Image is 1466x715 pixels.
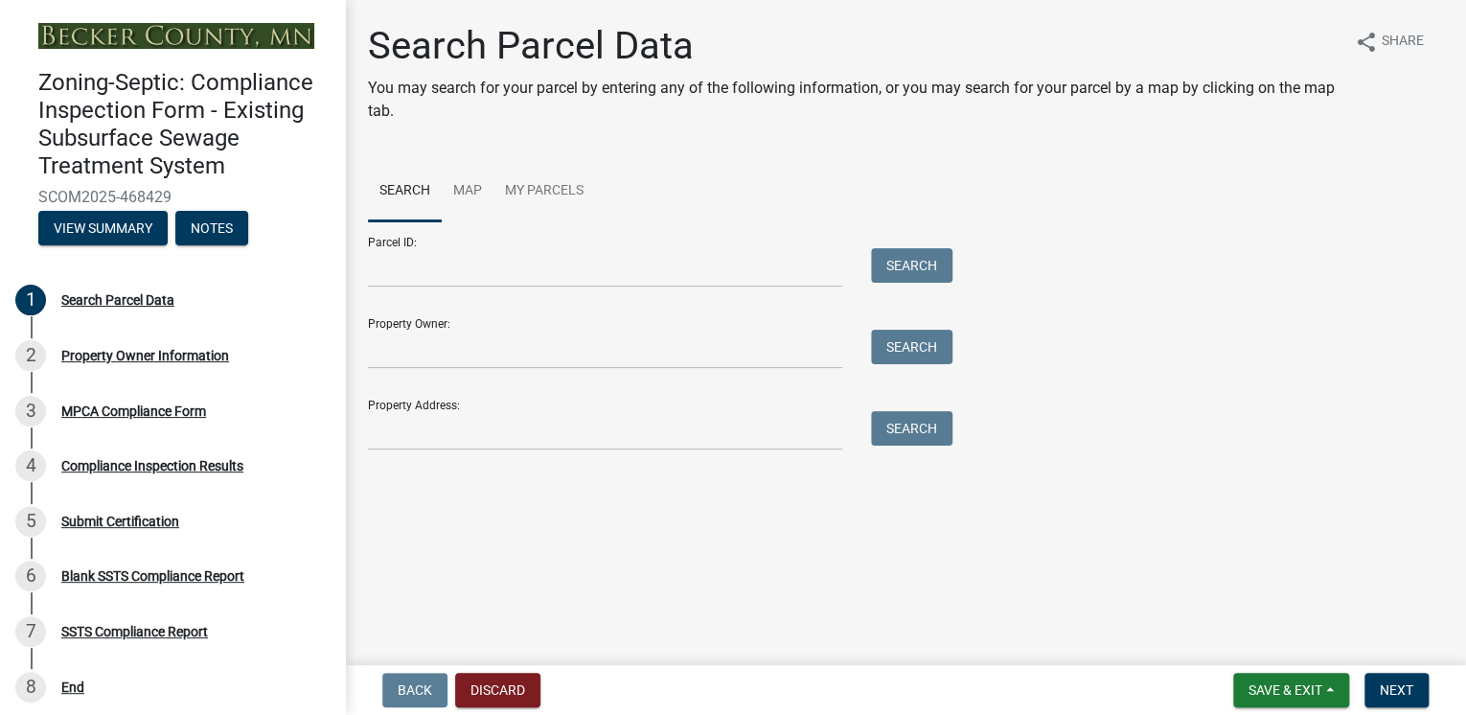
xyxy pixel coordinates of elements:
div: 6 [15,561,46,591]
span: Save & Exit [1248,682,1322,698]
img: Becker County, Minnesota [38,23,314,49]
button: Save & Exit [1233,673,1349,707]
div: SSTS Compliance Report [61,625,208,638]
button: shareShare [1340,23,1439,60]
button: Search [871,248,952,283]
button: Next [1364,673,1429,707]
button: Back [382,673,447,707]
button: Discard [455,673,540,707]
h4: Zoning-Septic: Compliance Inspection Form - Existing Subsurface Sewage Treatment System [38,69,330,179]
div: 7 [15,616,46,647]
div: End [61,680,84,694]
div: 5 [15,506,46,537]
div: 2 [15,340,46,371]
a: My Parcels [493,161,595,222]
wm-modal-confirm: Notes [175,221,248,237]
button: Notes [175,211,248,245]
div: MPCA Compliance Form [61,404,206,418]
div: 8 [15,672,46,703]
span: Back [398,682,432,698]
span: Share [1382,31,1424,54]
i: share [1355,31,1378,54]
div: Blank SSTS Compliance Report [61,569,244,583]
button: Search [871,411,952,446]
a: Map [442,161,493,222]
div: Property Owner Information [61,349,229,362]
button: Search [871,330,952,364]
span: Next [1380,682,1413,698]
button: View Summary [38,211,168,245]
wm-modal-confirm: Summary [38,221,168,237]
div: 3 [15,396,46,427]
a: Search [368,161,442,222]
div: 4 [15,450,46,481]
div: Submit Certification [61,515,179,528]
span: SCOM2025-468429 [38,188,307,206]
div: Search Parcel Data [61,293,174,307]
div: 1 [15,285,46,315]
div: Compliance Inspection Results [61,459,243,473]
h1: Search Parcel Data [368,23,1339,69]
p: You may search for your parcel by entering any of the following information, or you may search fo... [368,77,1339,123]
